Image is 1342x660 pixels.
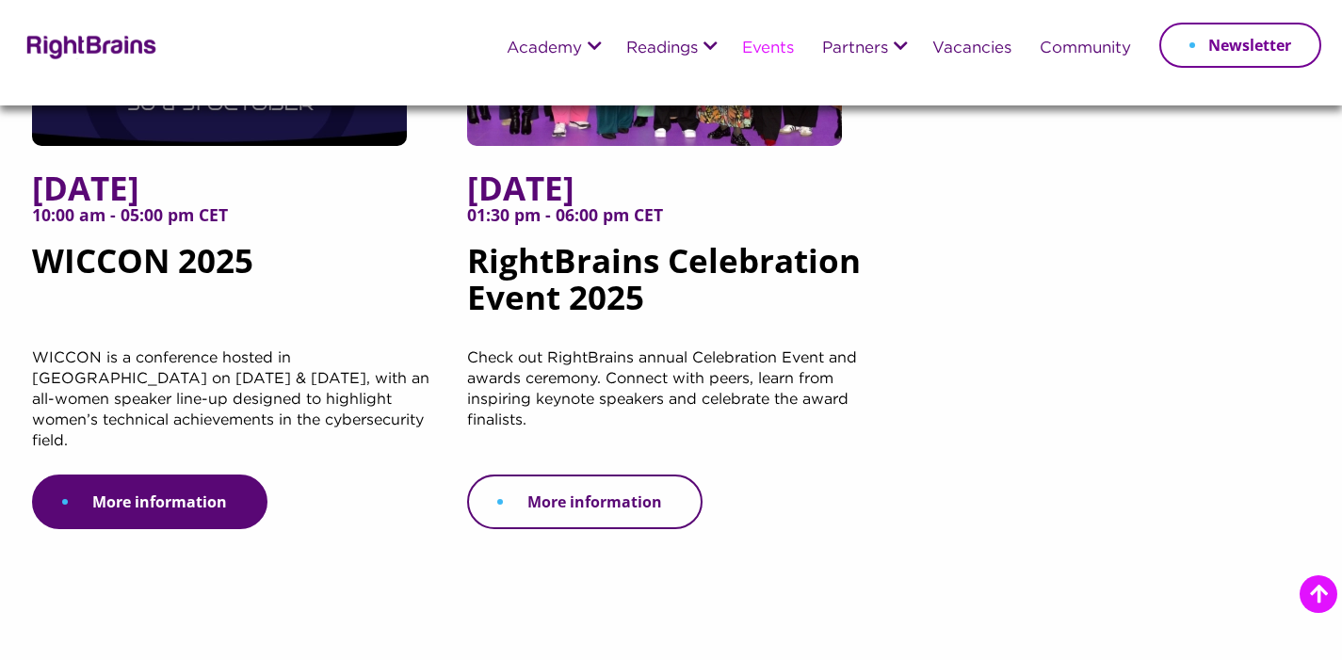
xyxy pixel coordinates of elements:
[507,40,582,57] a: Academy
[742,40,794,57] a: Events
[467,348,874,475] p: Check out RightBrains annual Celebration Event and awards ceremony. Connect with peers, learn fro...
[32,169,439,348] h5: WICCON 2025
[32,348,439,475] p: WICCON is a conference hosted in [GEOGRAPHIC_DATA] on [DATE] & [DATE], with an all-women speaker ...
[1159,23,1321,68] a: Newsletter
[32,206,439,242] span: 10:00 am - 05:00 pm CET
[467,206,874,242] span: 01:30 pm - 06:00 pm CET
[932,40,1011,57] a: Vacancies
[32,169,439,206] span: [DATE]
[467,169,874,206] span: [DATE]
[626,40,698,57] a: Readings
[21,32,157,59] img: Rightbrains
[32,475,267,529] a: More information
[822,40,888,57] a: Partners
[467,475,703,529] a: More information
[467,169,874,348] h5: RightBrains Celebration Event 2025
[1040,40,1131,57] a: Community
